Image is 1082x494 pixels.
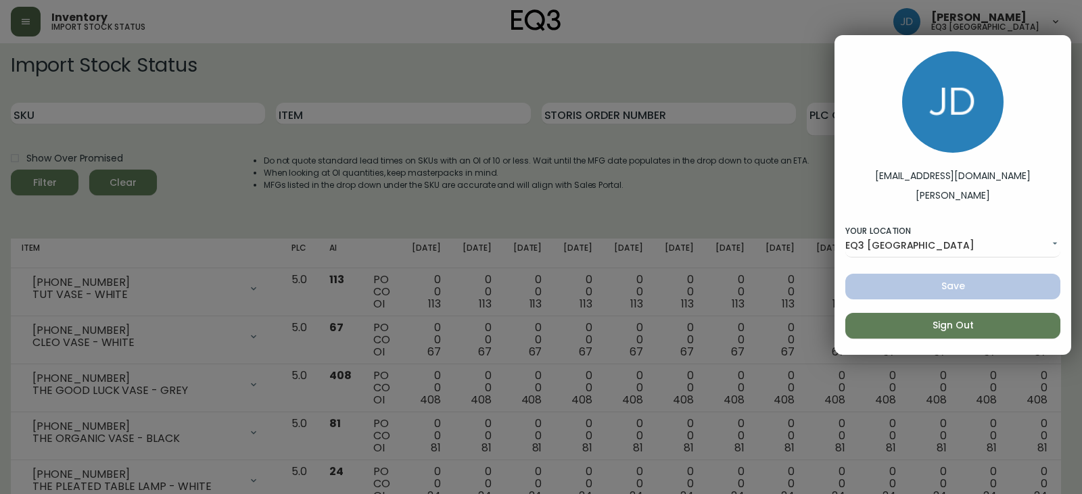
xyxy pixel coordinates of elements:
[845,235,1060,257] div: EQ3 [GEOGRAPHIC_DATA]
[856,317,1050,334] span: Sign Out
[902,51,1004,153] img: 7c567ac048721f22e158fd313f7f0981
[875,169,1031,183] label: [EMAIL_ADDRESS][DOMAIN_NAME]
[845,313,1060,339] button: Sign Out
[916,189,989,203] label: [PERSON_NAME]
